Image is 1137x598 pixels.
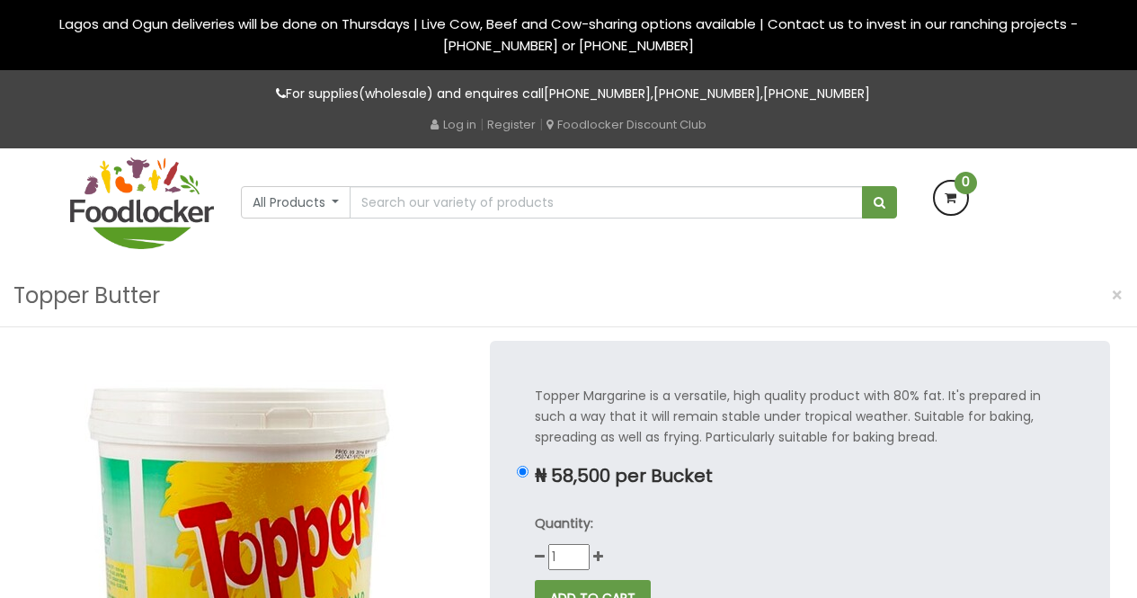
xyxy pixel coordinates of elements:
[535,386,1065,448] p: Topper Margarine is a versatile, high quality product with 80% fat. It's prepared in such a way t...
[955,172,977,194] span: 0
[535,514,593,532] strong: Quantity:
[1111,282,1124,308] span: ×
[487,116,536,133] a: Register
[544,85,651,103] a: [PHONE_NUMBER]
[653,85,760,103] a: [PHONE_NUMBER]
[1102,277,1133,314] button: Close
[480,115,484,133] span: |
[517,466,529,478] input: ₦ 58,500 per Bucket
[431,116,476,133] a: Log in
[350,186,862,219] input: Search our variety of products
[241,186,351,219] button: All Products
[535,466,1065,486] p: ₦ 58,500 per Bucket
[70,84,1068,104] p: For supplies(wholesale) and enquires call , ,
[763,85,870,103] a: [PHONE_NUMBER]
[539,115,543,133] span: |
[59,14,1078,55] span: Lagos and Ogun deliveries will be done on Thursdays | Live Cow, Beef and Cow-sharing options avai...
[70,157,214,249] img: FoodLocker
[13,279,160,313] h3: Topper Butter
[546,116,706,133] a: Foodlocker Discount Club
